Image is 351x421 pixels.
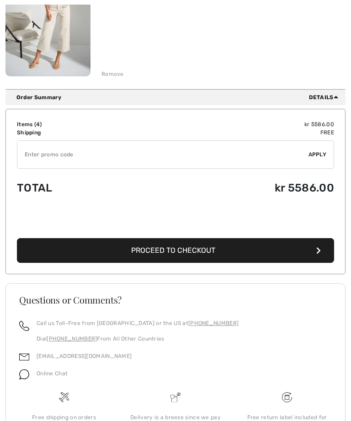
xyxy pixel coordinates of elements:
img: chat [19,369,29,379]
td: Shipping [17,128,135,137]
h3: Questions or Comments? [19,295,332,304]
td: kr 5586.00 [135,120,334,128]
a: [PHONE_NUMBER] [47,336,97,342]
span: Apply [308,150,327,159]
span: Details [309,93,342,101]
img: Delivery is a breeze since we pay the duties! [170,392,181,402]
div: Remove [101,70,124,78]
td: kr 5586.00 [135,172,334,203]
img: call [19,321,29,331]
td: Total [17,172,135,203]
td: Free [135,128,334,137]
input: Promo code [17,141,308,168]
span: Online Chat [37,370,68,377]
img: Free shipping on orders over kr1500 [282,392,292,402]
div: Order Summary [16,93,342,101]
span: 4 [36,121,40,128]
p: Dial From All Other Countries [37,335,239,343]
a: [PHONE_NUMBER] [188,320,239,326]
p: Call us Toll-Free from [GEOGRAPHIC_DATA] or the US at [37,319,239,327]
td: Items ( ) [17,120,135,128]
span: Proceed to Checkout [131,246,215,255]
iframe: PayPal [17,210,334,235]
img: email [19,352,29,362]
a: [EMAIL_ADDRESS][DOMAIN_NAME] [37,353,132,359]
img: Free shipping on orders over kr1500 [59,392,69,402]
button: Proceed to Checkout [17,238,334,263]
